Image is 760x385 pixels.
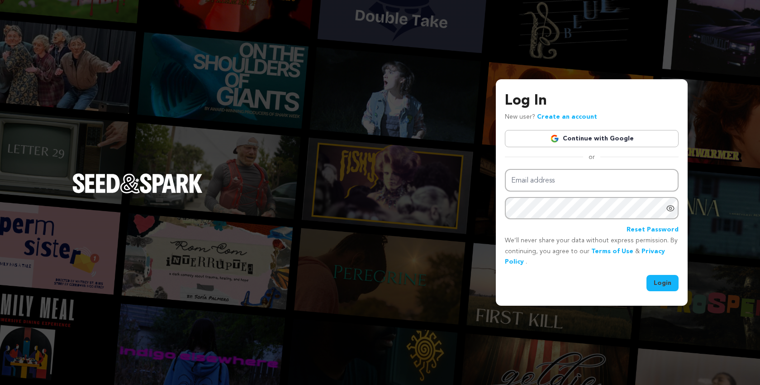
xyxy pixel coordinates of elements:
[505,169,679,192] input: Email address
[505,112,597,123] p: New user?
[72,173,203,193] img: Seed&Spark Logo
[666,204,675,213] a: Show password as plain text. Warning: this will display your password on the screen.
[627,225,679,236] a: Reset Password
[550,134,559,143] img: Google logo
[72,173,203,212] a: Seed&Spark Homepage
[537,114,597,120] a: Create an account
[505,130,679,147] a: Continue with Google
[583,153,600,162] span: or
[591,248,633,255] a: Terms of Use
[646,275,679,291] button: Login
[505,90,679,112] h3: Log In
[505,236,679,268] p: We’ll never share your data without express permission. By continuing, you agree to our & .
